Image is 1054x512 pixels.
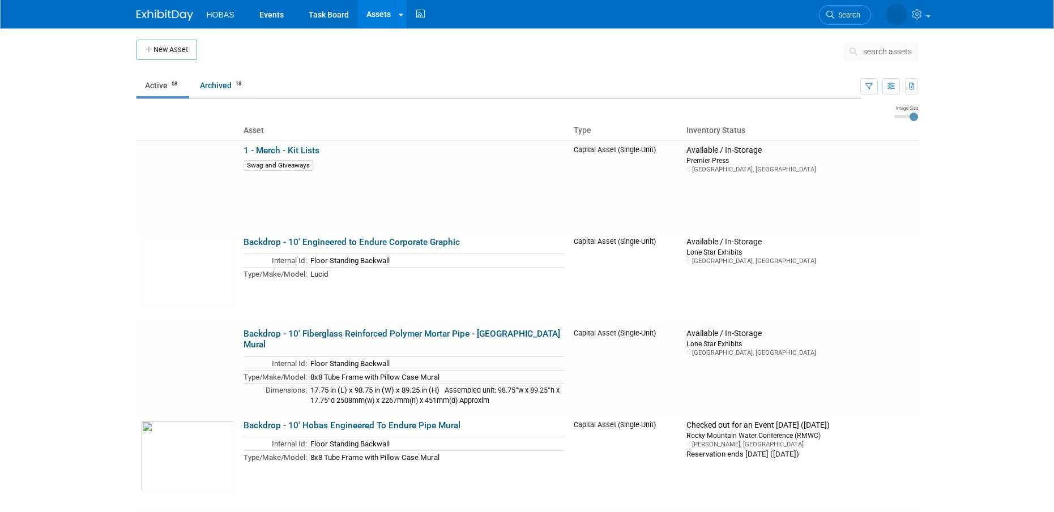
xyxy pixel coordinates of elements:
[244,267,307,280] td: Type/Make/Model:
[686,165,913,174] div: [GEOGRAPHIC_DATA], [GEOGRAPHIC_DATA]
[686,440,913,449] div: [PERSON_NAME], [GEOGRAPHIC_DATA]
[232,80,245,88] span: 18
[686,247,913,257] div: Lone Star Exhibits
[819,5,871,25] a: Search
[244,420,460,431] a: Backdrop - 10' Hobas Engineered To Endure Pipe Mural
[843,42,918,61] button: search assets
[244,356,307,370] td: Internal Id:
[307,450,565,463] td: 8x8 Tube Frame with Pillow Case Mural
[307,267,565,280] td: Lucid
[310,386,560,405] span: Assembled unit: 98.75”w x 89.25”h x 17.75”d 2508mm(w) x 2267mm(h) x 451mm(d) Approxim
[686,237,913,247] div: Available / In-Storage
[307,254,565,268] td: Floor Standing Backwall
[191,75,253,96] a: Archived18
[686,156,913,165] div: Premier Press
[686,420,913,431] div: Checked out for an Event [DATE] ([DATE])
[136,75,189,96] a: Active68
[168,80,181,88] span: 68
[244,160,313,171] div: Swag and Giveaways
[686,257,913,265] div: [GEOGRAPHIC_DATA], [GEOGRAPHIC_DATA]
[244,145,319,156] a: 1 - Merch - Kit Lists
[136,10,193,21] img: ExhibitDay
[569,140,682,233] td: Capital Asset (Single-Unit)
[307,437,565,451] td: Floor Standing Backwall
[569,324,682,416] td: Capital Asset (Single-Unit)
[244,370,307,384] td: Type/Make/Model:
[686,339,913,348] div: Lone Star Exhibits
[207,10,234,19] span: HOBAS
[244,254,307,268] td: Internal Id:
[244,237,460,247] a: Backdrop - 10' Engineered to Endure Corporate Graphic
[569,233,682,324] td: Capital Asset (Single-Unit)
[569,121,682,140] th: Type
[239,121,569,140] th: Asset
[894,105,918,111] div: Image Size
[686,449,913,459] div: Reservation ends [DATE] ([DATE])
[307,370,565,384] td: 8x8 Tube Frame with Pillow Case Mural
[686,329,913,339] div: Available / In-Storage
[307,356,565,370] td: Floor Standing Backwall
[686,348,913,357] div: [GEOGRAPHIC_DATA], [GEOGRAPHIC_DATA]
[863,47,912,56] span: search assets
[686,145,913,156] div: Available / In-Storage
[834,11,860,19] span: Search
[136,40,197,60] button: New Asset
[244,437,307,451] td: Internal Id:
[244,450,307,463] td: Type/Make/Model:
[886,4,907,25] img: Lia Chowdhury
[569,416,682,507] td: Capital Asset (Single-Unit)
[244,329,560,350] a: Backdrop - 10' Fiberglass Reinforced Polymer Mortar Pipe - [GEOGRAPHIC_DATA] Mural
[686,431,913,440] div: Rocky Mountain Water Conference (RMWC)
[310,386,439,394] span: 17.75 in (L) x 98.75 in (W) x 89.25 in (H)
[244,384,307,407] td: Dimensions:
